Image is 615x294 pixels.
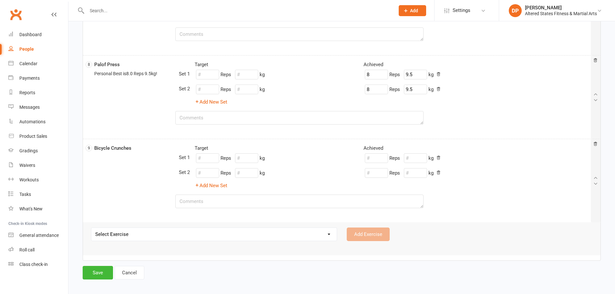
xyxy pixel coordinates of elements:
[19,76,40,81] div: Payments
[19,61,37,66] div: Calendar
[364,152,441,164] div: kg
[364,167,441,179] div: kg
[404,153,427,163] input: #
[359,61,528,68] div: Achieved
[19,163,35,168] div: Waivers
[509,4,522,17] div: DP
[196,85,219,94] input: #
[85,6,390,15] input: Search...
[365,70,388,79] input: #
[404,70,427,79] input: #
[220,72,231,77] span: Reps
[8,243,68,257] a: Roll call
[365,168,388,178] input: #
[190,61,359,68] div: Target
[365,85,388,94] input: #
[195,98,227,106] button: Add New Set
[389,170,400,176] span: Reps
[404,168,427,178] input: #
[19,192,31,197] div: Tasks
[235,168,258,178] input: #
[195,152,265,164] div: kg
[8,129,68,144] a: Product Sales
[19,119,46,124] div: Automations
[8,56,68,71] a: Calendar
[19,247,35,252] div: Roll call
[364,68,441,81] div: kg
[196,168,219,178] input: #
[195,182,227,189] button: Add New Set
[19,177,39,182] div: Workouts
[235,85,258,94] input: #
[525,5,597,11] div: [PERSON_NAME]
[8,71,68,86] a: Payments
[365,153,388,163] input: #
[364,83,441,96] div: kg
[220,170,231,176] span: Reps
[195,167,265,179] div: kg
[8,158,68,173] a: Waivers
[94,144,131,152] label: Bicycle Crunches
[220,86,231,92] span: Reps
[8,257,68,272] a: Class kiosk mode
[389,86,400,92] span: Reps
[8,202,68,216] a: What's New
[19,32,42,37] div: Dashboard
[410,8,418,13] span: Add
[8,228,68,243] a: General attendance kiosk mode
[86,61,92,68] span: 8
[8,6,24,23] a: Clubworx
[94,61,120,68] label: Palof Press
[19,46,34,52] div: People
[235,70,258,79] input: #
[8,144,68,158] a: Gradings
[195,68,265,81] div: kg
[19,233,59,238] div: General attendance
[220,155,231,161] span: Reps
[525,11,597,16] div: Altered States Fitness & Martial Arts
[399,5,426,16] button: Add
[389,72,400,77] span: Reps
[8,115,68,129] a: Automations
[8,173,68,187] a: Workouts
[19,148,38,153] div: Gradings
[83,56,600,139] div: 8Palof PressPersonal Best is8.0 Reps 9.5kg!TargetAchievedRepskgRepskg RepskgRepskg Add New Set
[195,83,265,96] div: kg
[196,153,219,163] input: #
[404,85,427,94] input: #
[235,153,258,163] input: #
[8,187,68,202] a: Tasks
[94,71,169,76] div: Personal Best is 8.0 Reps 9.5kg !
[8,27,68,42] a: Dashboard
[8,100,68,115] a: Messages
[359,144,528,152] div: Achieved
[453,3,470,18] span: Settings
[86,145,92,151] span: 9
[19,90,35,95] div: Reports
[190,144,359,152] div: Target
[83,266,113,279] button: Save
[8,42,68,56] a: People
[19,134,47,139] div: Product Sales
[196,70,219,79] input: #
[8,86,68,100] a: Reports
[83,139,600,222] div: 9Bicycle CrunchesTargetAchievedRepskgRepskg RepskgRepskg Add New Set
[19,105,40,110] div: Messages
[115,266,144,279] a: Cancel
[19,206,43,211] div: What's New
[19,262,48,267] div: Class check-in
[389,155,400,161] span: Reps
